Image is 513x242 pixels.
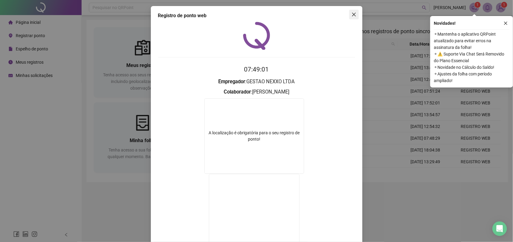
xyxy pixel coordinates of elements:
strong: Empregador [218,79,245,84]
span: ⚬ ⚠️ Suporte Via Chat Será Removido do Plano Essencial [434,51,509,64]
span: ⚬ Novidade no Cálculo do Saldo! [434,64,509,71]
img: QRPoint [243,22,270,50]
h3: : [PERSON_NAME] [158,88,355,96]
time: 07:49:01 [244,66,269,73]
span: close [504,21,508,25]
span: Novidades ! [434,20,456,27]
span: close [352,12,356,17]
span: ⚬ Mantenha o aplicativo QRPoint atualizado para evitar erros na assinatura da folha! [434,31,509,51]
h3: : GESTAO NEXXO LTDA [158,78,355,86]
strong: Colaborador [224,89,251,95]
div: Registro de ponto web [158,12,355,19]
span: ⚬ Ajustes da folha com período ampliado! [434,71,509,84]
button: Close [349,10,359,19]
div: Open Intercom Messenger [492,221,507,236]
div: A localização é obrigatória para o seu registro de ponto! [205,130,304,142]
